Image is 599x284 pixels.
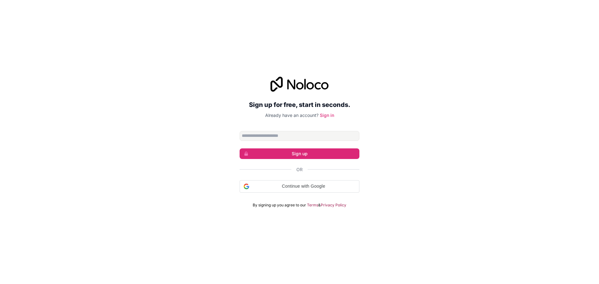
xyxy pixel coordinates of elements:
button: Sign up [240,148,359,159]
span: & [318,203,321,208]
a: Privacy Policy [321,203,346,208]
div: Continue with Google [240,180,359,193]
h2: Sign up for free, start in seconds. [240,99,359,110]
input: Email address [240,131,359,141]
span: Or [296,166,303,173]
a: Terms [307,203,318,208]
span: By signing up you agree to our [253,203,306,208]
a: Sign in [320,113,334,118]
span: Continue with Google [252,183,355,190]
span: Already have an account? [265,113,319,118]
